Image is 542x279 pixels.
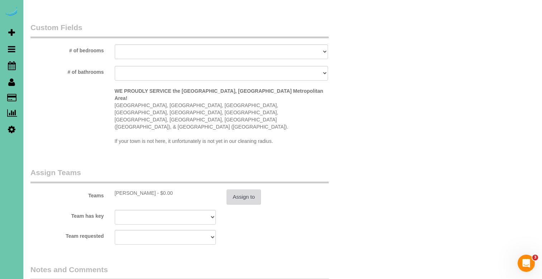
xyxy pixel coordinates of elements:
[25,66,109,76] label: # of bathrooms
[25,189,109,199] label: Teams
[115,88,323,101] strong: WE PROUDLY SERVICE the [GEOGRAPHIC_DATA], [GEOGRAPHIC_DATA] Metropolitan Area!
[25,44,109,54] label: # of bedrooms
[30,167,329,183] legend: Assign Teams
[115,87,328,145] p: [GEOGRAPHIC_DATA], [GEOGRAPHIC_DATA], [GEOGRAPHIC_DATA], [GEOGRAPHIC_DATA], [GEOGRAPHIC_DATA], [G...
[518,255,535,272] iframe: Intercom live chat
[30,22,329,38] legend: Custom Fields
[25,230,109,240] label: Team requested
[227,189,261,205] button: Assign to
[25,210,109,220] label: Team has key
[4,7,19,17] img: Automaid Logo
[532,255,538,260] span: 3
[115,189,216,197] div: 3.5 hours x $0.00/hour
